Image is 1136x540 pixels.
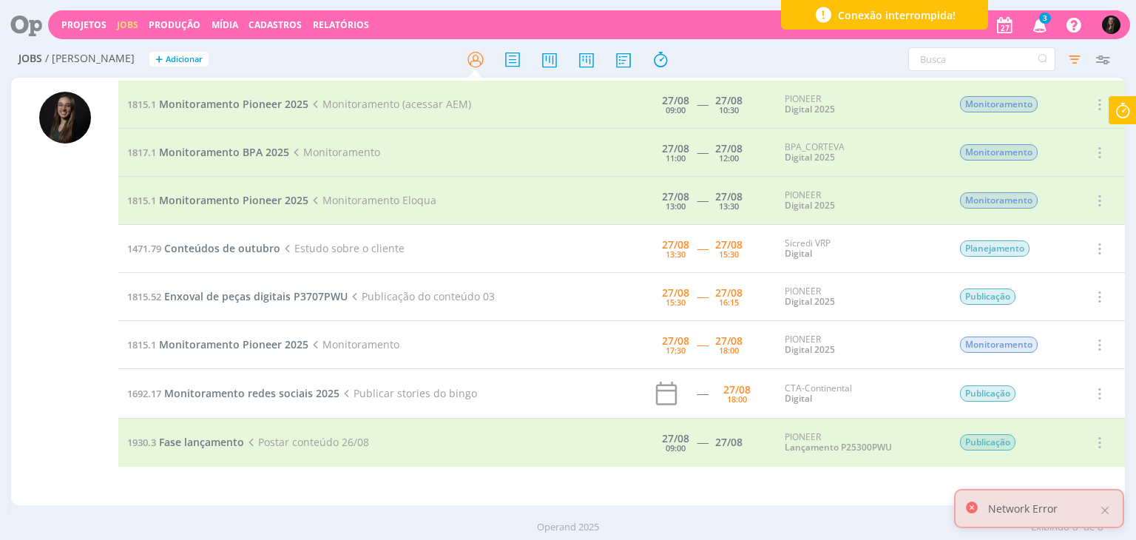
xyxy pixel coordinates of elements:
a: 1815.1Monitoramento Pioneer 2025 [127,97,308,111]
span: 1815.1 [127,98,156,111]
span: Fase lançamento [159,435,244,449]
a: Projetos [61,18,106,31]
div: 27/08 [662,433,689,444]
div: 27/08 [715,95,743,106]
div: 27/08 [715,336,743,346]
div: 27/08 [715,192,743,202]
div: 27/08 [662,288,689,298]
span: Conteúdos de outubro [164,241,280,255]
span: Postar conteúdo 26/08 [244,435,368,449]
button: N [1101,12,1121,38]
p: Network Error [988,501,1058,516]
input: Busca [908,47,1055,71]
div: 17:30 [666,346,686,354]
span: Monitoramento [960,192,1038,209]
span: Monitoramento [960,144,1038,161]
span: ----- [697,145,708,159]
div: 18:00 [719,346,739,354]
div: 27/08 [715,240,743,250]
span: Monitoramento Pioneer 2025 [159,337,308,351]
a: Mídia [212,18,238,31]
div: 27/08 [715,144,743,154]
span: Publicação [960,385,1015,402]
span: Monitoramento Eloqua [308,193,436,207]
div: 27/08 [662,240,689,250]
a: Digital 2025 [785,199,835,212]
span: Planejamento [960,240,1029,257]
div: 27/08 [715,288,743,298]
div: CTA-Continental [785,383,937,405]
span: Adicionar [166,55,203,64]
span: Monitoramento [960,96,1038,112]
div: 13:00 [666,202,686,210]
span: Monitoramento (acessar AEM) [308,97,470,111]
span: Publicação [960,288,1015,305]
span: ----- [697,193,708,207]
div: 18:00 [727,395,747,403]
a: 1815.1Monitoramento Pioneer 2025 [127,193,308,207]
a: 1815.1Monitoramento Pioneer 2025 [127,337,308,351]
div: 10:30 [719,106,739,114]
div: 27/08 [723,385,751,395]
span: ----- [697,337,708,351]
a: Digital 2025 [785,343,835,356]
a: 1692.17Monitoramento redes sociais 2025 [127,386,339,400]
span: Publicar stories do bingo [339,386,476,400]
span: Enxoval de peças digitais P3707PWU [164,289,348,303]
button: Relatórios [308,19,373,31]
a: 1817.1Monitoramento BPA 2025 [127,145,289,159]
span: ----- [697,241,708,255]
div: 27/08 [715,437,743,448]
a: Digital 2025 [785,103,835,115]
span: ----- [697,435,708,449]
a: Lançamento P25300PWU [785,441,892,453]
a: 1930.3Fase lançamento [127,435,244,449]
div: BPA_CORTEVA [785,142,937,163]
span: 1815.1 [127,194,156,207]
span: + [155,52,163,67]
a: Relatórios [313,18,369,31]
span: 3 [1039,13,1051,24]
a: 1471.79Conteúdos de outubro [127,241,280,255]
img: N [1102,16,1120,34]
div: 16:15 [719,298,739,306]
span: Monitoramento [308,337,399,351]
span: 1815.1 [127,338,156,351]
span: Cadastros [248,18,302,31]
span: 1471.79 [127,242,161,255]
a: Digital 2025 [785,295,835,308]
div: 27/08 [662,192,689,202]
span: / [PERSON_NAME] [45,53,135,65]
button: Projetos [57,19,111,31]
div: 27/08 [662,95,689,106]
span: Publicação do conteúdo 03 [348,289,494,303]
div: 12:00 [719,154,739,162]
a: Produção [149,18,200,31]
div: PIONEER [785,190,937,212]
span: ----- [697,97,708,111]
div: 09:00 [666,444,686,452]
div: 15:30 [719,250,739,258]
span: 1692.17 [127,387,161,400]
span: Monitoramento redes sociais 2025 [164,386,339,400]
span: 1815.52 [127,290,161,303]
a: 1815.52Enxoval de peças digitais P3707PWU [127,289,348,303]
span: Monitoramento BPA 2025 [159,145,289,159]
button: Produção [144,19,205,31]
div: 27/08 [662,336,689,346]
div: 13:30 [719,202,739,210]
a: Jobs [117,18,138,31]
button: Cadastros [244,19,306,31]
button: Mídia [207,19,243,31]
span: 1817.1 [127,146,156,159]
button: +Adicionar [149,52,209,67]
button: 3 [1024,12,1054,38]
span: Estudo sobre o cliente [280,241,404,255]
div: PIONEER [785,286,937,308]
div: 11:00 [666,154,686,162]
div: Sicredi VRP [785,238,937,260]
div: PIONEER [785,334,937,356]
img: N [39,92,91,144]
span: Conexão interrompida! [838,7,956,23]
div: 09:00 [666,106,686,114]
